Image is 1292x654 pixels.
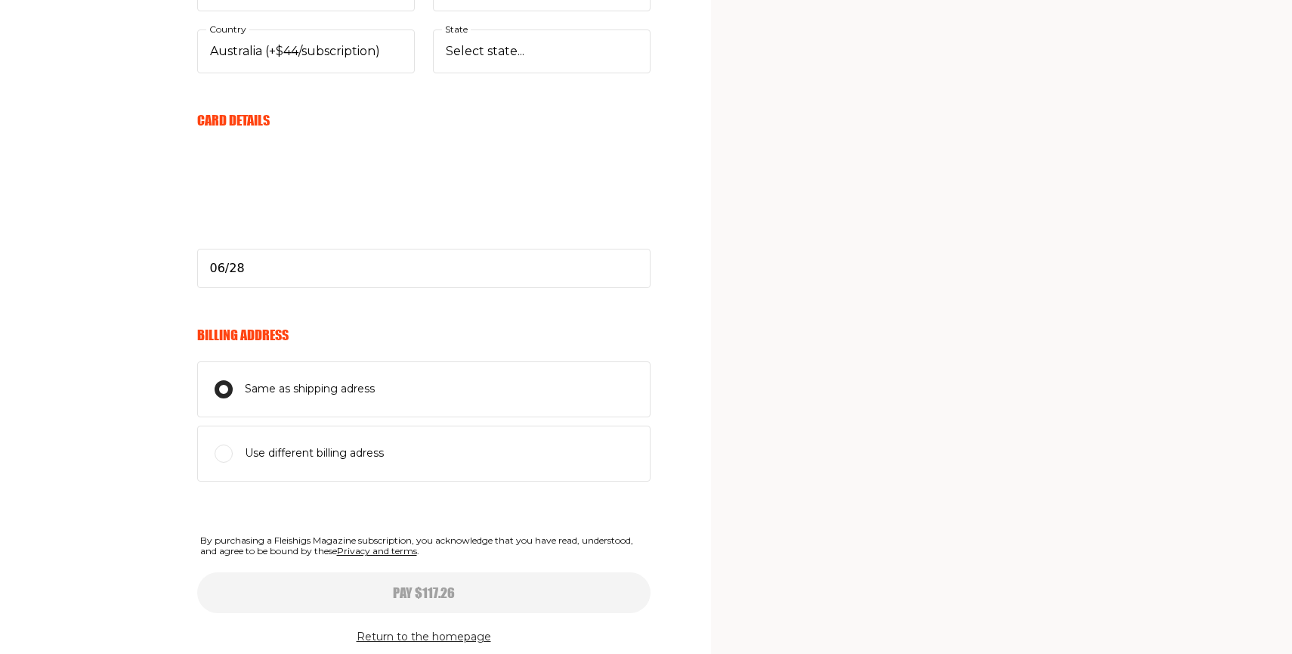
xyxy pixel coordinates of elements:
button: Pay $117.26 [197,572,651,613]
span: Pay $117.26 [393,586,455,600]
iframe: card [197,146,651,259]
h6: Billing Address [197,327,651,343]
button: Return to the homepage [357,628,491,646]
select: State [433,29,651,73]
label: Country [206,21,249,38]
select: Country [197,29,415,73]
a: Privacy and terms [337,545,417,556]
label: State [442,21,471,38]
span: Use different billing adress [245,445,384,463]
input: Please enter a valid expiration date in the format MM/YY [197,249,651,288]
input: Use different billing adress [215,445,233,463]
iframe: cvv [197,197,651,311]
span: By purchasing a Fleishigs Magazine subscription, you acknowledge that you have read, understood, ... [197,532,651,560]
span: Same as shipping adress [245,380,375,398]
input: Same as shipping adress [215,380,233,398]
h6: Card Details [197,112,651,129]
